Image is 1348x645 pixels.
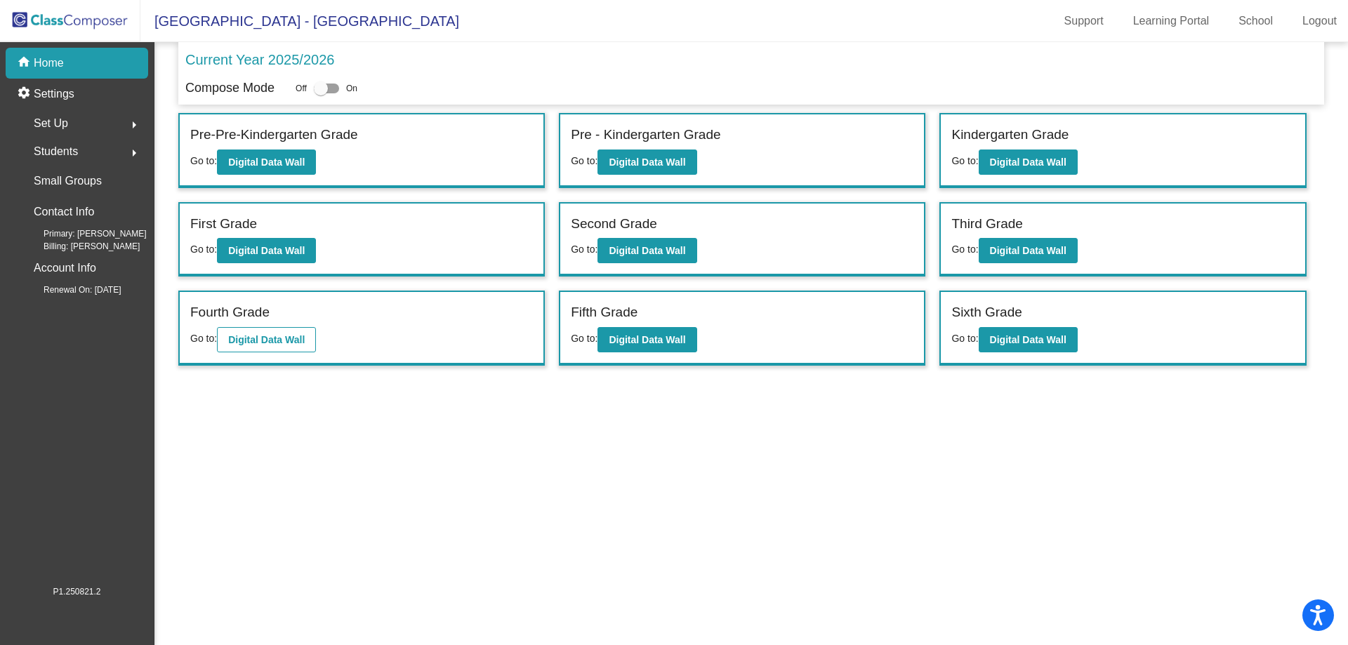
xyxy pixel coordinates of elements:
[185,49,334,70] p: Current Year 2025/2026
[990,157,1066,168] b: Digital Data Wall
[609,245,685,256] b: Digital Data Wall
[190,125,358,145] label: Pre-Pre-Kindergarten Grade
[228,245,305,256] b: Digital Data Wall
[346,82,357,95] span: On
[979,149,1078,175] button: Digital Data Wall
[140,10,459,32] span: [GEOGRAPHIC_DATA] - [GEOGRAPHIC_DATA]
[571,244,597,255] span: Go to:
[1291,10,1348,32] a: Logout
[21,227,147,240] span: Primary: [PERSON_NAME]
[228,157,305,168] b: Digital Data Wall
[228,334,305,345] b: Digital Data Wall
[190,214,257,234] label: First Grade
[190,155,217,166] span: Go to:
[34,171,102,191] p: Small Groups
[979,238,1078,263] button: Digital Data Wall
[951,214,1022,234] label: Third Grade
[1053,10,1115,32] a: Support
[951,125,1069,145] label: Kindergarten Grade
[190,302,270,323] label: Fourth Grade
[979,327,1078,352] button: Digital Data Wall
[990,245,1066,256] b: Digital Data Wall
[34,258,96,278] p: Account Info
[126,145,143,161] mat-icon: arrow_right
[609,334,685,345] b: Digital Data Wall
[951,244,978,255] span: Go to:
[21,240,140,253] span: Billing: [PERSON_NAME]
[597,327,696,352] button: Digital Data Wall
[571,214,657,234] label: Second Grade
[571,333,597,344] span: Go to:
[296,82,307,95] span: Off
[609,157,685,168] b: Digital Data Wall
[34,55,64,72] p: Home
[190,244,217,255] span: Go to:
[190,333,217,344] span: Go to:
[217,238,316,263] button: Digital Data Wall
[126,117,143,133] mat-icon: arrow_right
[34,202,94,222] p: Contact Info
[1227,10,1284,32] a: School
[951,155,978,166] span: Go to:
[597,238,696,263] button: Digital Data Wall
[571,155,597,166] span: Go to:
[34,86,74,102] p: Settings
[34,142,78,161] span: Students
[571,125,720,145] label: Pre - Kindergarten Grade
[34,114,68,133] span: Set Up
[185,79,275,98] p: Compose Mode
[21,284,121,296] span: Renewal On: [DATE]
[17,86,34,102] mat-icon: settings
[1122,10,1221,32] a: Learning Portal
[597,149,696,175] button: Digital Data Wall
[990,334,1066,345] b: Digital Data Wall
[571,302,637,323] label: Fifth Grade
[217,327,316,352] button: Digital Data Wall
[217,149,316,175] button: Digital Data Wall
[17,55,34,72] mat-icon: home
[951,333,978,344] span: Go to:
[951,302,1022,323] label: Sixth Grade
